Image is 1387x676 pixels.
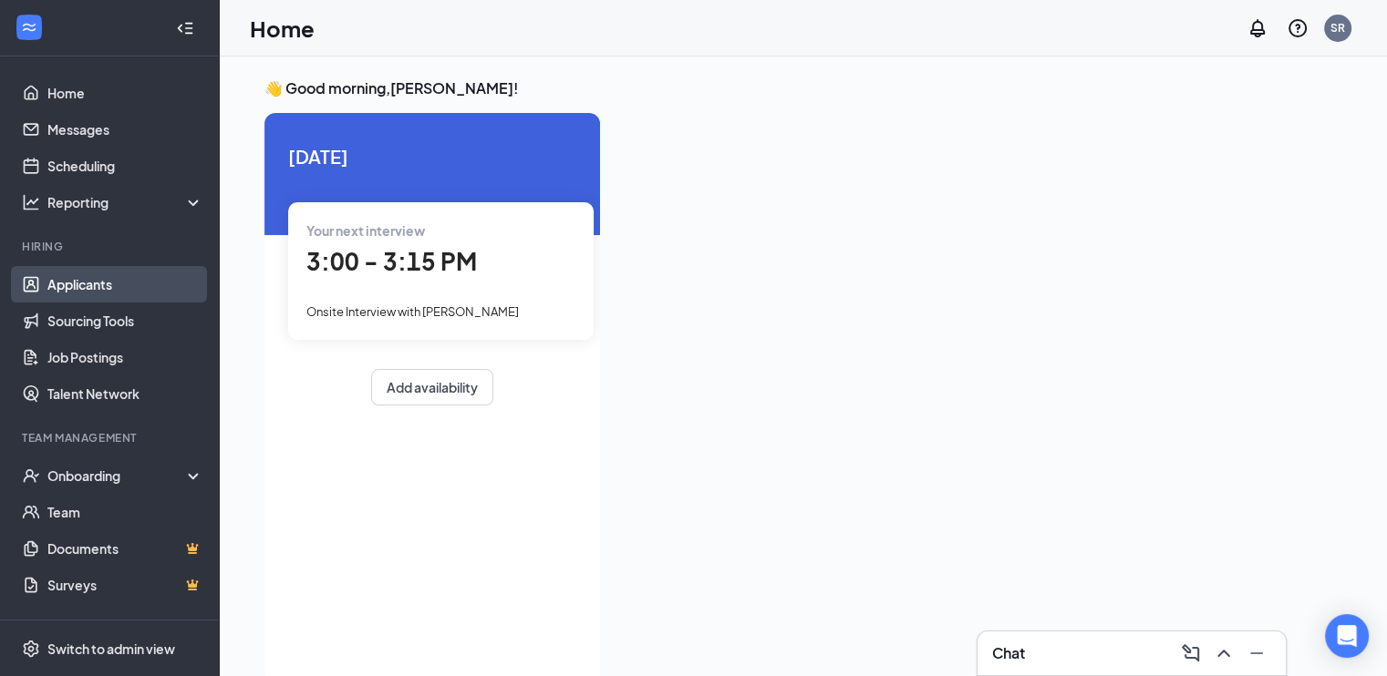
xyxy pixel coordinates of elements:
a: Team [47,494,203,530]
a: Talent Network [47,375,203,412]
div: Hiring [22,239,200,254]
a: Home [47,75,203,111]
a: SurveysCrown [47,567,203,603]
div: SR [1330,20,1345,36]
span: [DATE] [288,142,576,170]
span: Onsite Interview with [PERSON_NAME] [306,304,519,319]
a: Job Postings [47,339,203,375]
div: Team Management [22,430,200,446]
svg: Collapse [176,19,194,37]
h3: 👋 Good morning, [PERSON_NAME] ! [264,78,1341,98]
svg: ChevronUp [1213,642,1235,664]
button: ComposeMessage [1176,639,1206,668]
a: DocumentsCrown [47,530,203,567]
svg: WorkstreamLogo [20,18,38,36]
svg: ComposeMessage [1180,642,1202,664]
div: Onboarding [47,466,188,485]
h1: Home [250,13,315,44]
a: Applicants [47,266,203,302]
span: Your next interview [306,222,425,239]
svg: Settings [22,640,40,658]
h3: Chat [992,643,1025,663]
a: Sourcing Tools [47,302,203,339]
div: Reporting [47,193,204,211]
div: Switch to admin view [47,640,175,658]
button: Add availability [371,369,493,405]
svg: Minimize [1246,642,1268,664]
div: Open Intercom Messenger [1325,614,1369,658]
button: ChevronUp [1209,639,1238,668]
svg: Notifications [1247,17,1268,39]
svg: Analysis [22,193,40,211]
a: Messages [47,111,203,148]
svg: QuestionInfo [1287,17,1309,39]
button: Minimize [1242,639,1271,668]
a: Scheduling [47,148,203,184]
span: 3:00 - 3:15 PM [306,246,477,276]
svg: UserCheck [22,466,40,485]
